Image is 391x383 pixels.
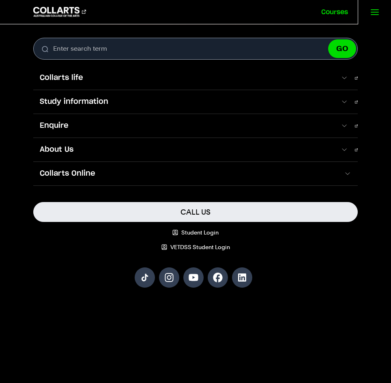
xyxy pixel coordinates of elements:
[33,97,340,107] span: Study information
[328,39,356,58] button: GO
[33,7,86,17] div: Go to homepage
[33,120,340,131] span: Enquire
[33,38,358,60] input: Enter search term
[33,243,358,251] a: VETDSS Student Login
[33,38,358,60] form: Search
[33,66,358,90] a: Collarts life
[33,73,340,83] span: Collarts life
[33,114,358,138] a: Enquire
[33,202,358,222] a: Call Us
[33,144,340,155] span: About Us
[232,267,252,288] a: Follow us on LinkedIn
[208,267,228,288] a: Follow us on Facebook
[135,267,155,288] a: Follow us on TikTok
[33,90,358,114] a: Study information
[183,267,204,288] a: Follow us on YouTube
[33,228,358,237] a: Student Login
[159,267,179,288] a: Follow us on Instagram
[33,138,358,161] a: About Us
[33,162,358,185] a: Collarts Online
[33,168,344,179] span: Collarts Online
